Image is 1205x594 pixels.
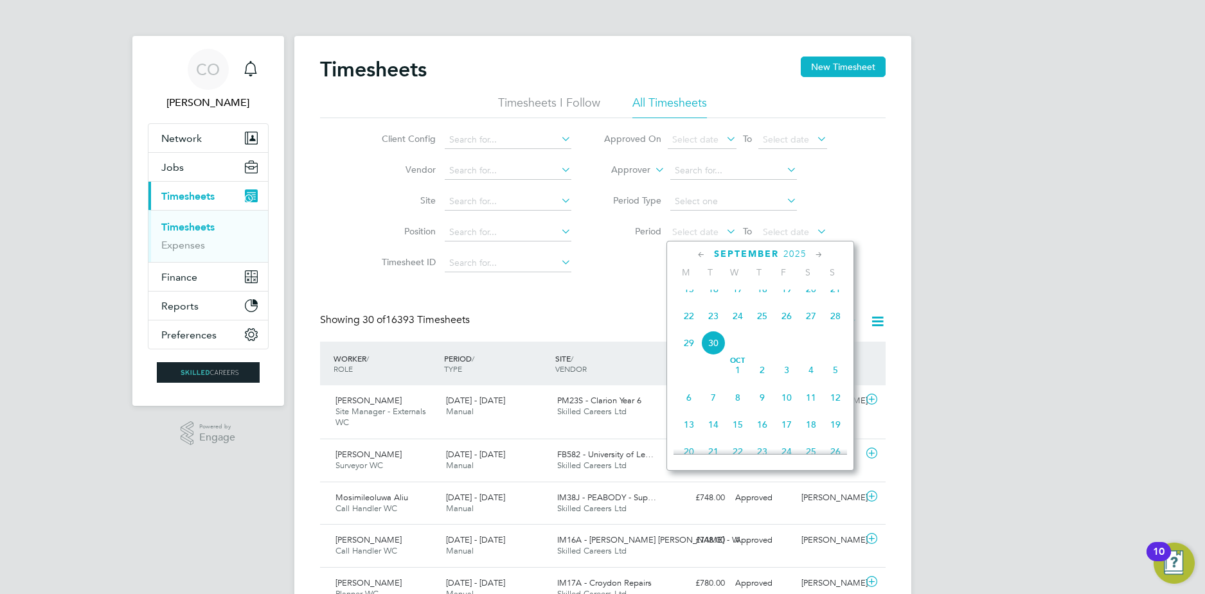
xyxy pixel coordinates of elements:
[335,577,402,588] span: [PERSON_NAME]
[148,362,269,383] a: Go to home page
[335,545,397,556] span: Call Handler WC
[672,134,719,145] span: Select date
[378,164,436,175] label: Vendor
[750,412,774,437] span: 16
[148,263,268,291] button: Finance
[730,530,797,551] div: Approved
[603,195,661,206] label: Period Type
[148,292,268,320] button: Reports
[161,329,217,341] span: Preferences
[677,331,701,355] span: 29
[557,534,748,545] span: IM16A - [PERSON_NAME] [PERSON_NAME] - W…
[335,503,397,514] span: Call Handler WC
[148,153,268,181] button: Jobs
[161,132,202,144] span: Network
[750,385,774,410] span: 9
[750,358,774,382] span: 2
[472,353,474,363] span: /
[726,385,750,410] span: 8
[701,439,726,464] span: 21
[320,57,427,82] h2: Timesheets
[774,439,799,464] span: 24
[335,406,426,428] span: Site Manager - Externals WC
[768,315,857,328] label: Approved
[799,439,823,464] span: 25
[161,239,205,251] a: Expenses
[663,487,730,509] div: £748.00
[823,304,848,328] span: 28
[603,133,661,144] label: Approved On
[632,95,707,118] li: All Timesheets
[446,395,505,406] span: [DATE] - [DATE]
[774,277,799,301] span: 19
[557,449,654,460] span: FB582 - University of Le…
[446,460,474,471] span: Manual
[739,223,756,240] span: To
[557,406,627,417] span: Skilled Careers Ltd
[335,460,383,471] span: Surveyor WC
[446,577,505,588] span: [DATE] - [DATE]
[445,162,571,180] input: Search for...
[730,573,797,594] div: Approved
[726,412,750,437] span: 15
[677,385,701,410] span: 6
[446,534,505,545] span: [DATE] - [DATE]
[663,530,730,551] div: £748.00
[441,347,552,380] div: PERIOD
[378,195,436,206] label: Site
[670,162,797,180] input: Search for...
[698,266,722,278] span: T
[181,421,235,446] a: Powered byEngage
[763,226,809,238] span: Select date
[796,266,820,278] span: S
[774,358,799,382] span: 3
[730,487,797,509] div: Approved
[750,277,774,301] span: 18
[750,439,774,464] span: 23
[750,304,774,328] span: 25
[157,362,260,383] img: skilledcareers-logo-retina.png
[161,190,215,202] span: Timesheets
[571,353,573,363] span: /
[771,266,796,278] span: F
[726,439,750,464] span: 22
[1153,552,1165,568] div: 10
[334,363,353,374] span: ROLE
[378,133,436,144] label: Client Config
[774,412,799,437] span: 17
[199,421,235,432] span: Powered by
[445,193,571,211] input: Search for...
[701,385,726,410] span: 7
[132,36,284,406] nav: Main navigation
[799,277,823,301] span: 20
[799,358,823,382] span: 4
[557,577,652,588] span: IM17A - Croydon Repairs
[593,164,650,177] label: Approver
[701,331,726,355] span: 30
[726,277,750,301] span: 17
[445,131,571,149] input: Search for...
[335,395,402,406] span: [PERSON_NAME]
[161,300,199,312] span: Reports
[446,449,505,460] span: [DATE] - [DATE]
[199,432,235,443] span: Engage
[557,503,627,514] span: Skilled Careers Ltd
[796,487,863,509] div: [PERSON_NAME]
[161,221,215,233] a: Timesheets
[445,223,571,241] input: Search for...
[663,390,730,412] div: £1,439.55
[799,304,823,328] span: 27
[714,249,779,259] span: September
[823,277,848,301] span: 21
[555,363,587,374] span: VENDOR
[739,130,756,147] span: To
[677,412,701,437] span: 13
[701,277,726,301] span: 16
[677,277,701,301] span: 15
[670,193,797,211] input: Select one
[557,545,627,556] span: Skilled Careers Ltd
[663,444,730,466] div: £938.40
[701,412,726,437] span: 14
[335,449,402,460] span: [PERSON_NAME]
[796,573,863,594] div: [PERSON_NAME]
